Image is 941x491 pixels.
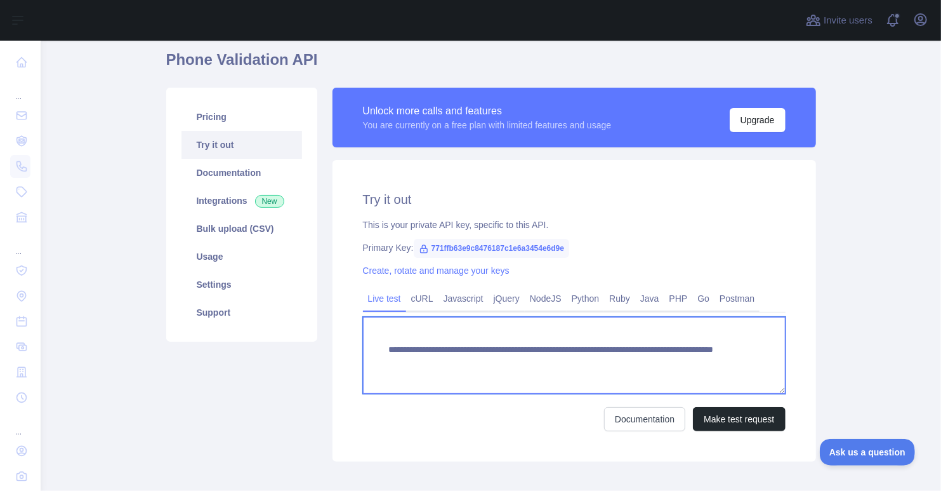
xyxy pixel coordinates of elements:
div: Primary Key: [363,241,786,254]
a: Python [567,288,605,309]
span: New [255,195,284,208]
a: PHP [664,288,693,309]
a: cURL [406,288,438,309]
a: Documentation [604,407,685,431]
div: This is your private API key, specific to this API. [363,219,786,231]
a: Settings [181,271,302,299]
span: 771ffb63e9c8476187c1e6a3454e6d9e [414,239,570,258]
a: Support [181,299,302,326]
a: Go [692,288,714,309]
button: Invite users [803,10,875,30]
button: Make test request [693,407,785,431]
a: Documentation [181,159,302,187]
a: Bulk upload (CSV) [181,215,302,243]
span: Invite users [824,13,872,28]
a: jQuery [489,288,525,309]
a: NodeJS [525,288,567,309]
button: Upgrade [730,108,786,132]
a: Javascript [438,288,489,309]
a: Live test [363,288,406,309]
a: Usage [181,243,302,271]
div: ... [10,76,30,102]
h1: Phone Validation API [166,50,816,80]
div: ... [10,231,30,257]
h2: Try it out [363,191,786,208]
a: Create, rotate and manage your keys [363,266,510,276]
a: Integrations New [181,187,302,215]
a: Java [635,288,664,309]
a: Ruby [604,288,635,309]
a: Pricing [181,103,302,131]
div: You are currently on a free plan with limited features and usage [363,119,612,131]
div: Unlock more calls and features [363,104,612,119]
a: Try it out [181,131,302,159]
a: Postman [714,288,760,309]
div: ... [10,412,30,437]
iframe: Toggle Customer Support [820,439,916,466]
